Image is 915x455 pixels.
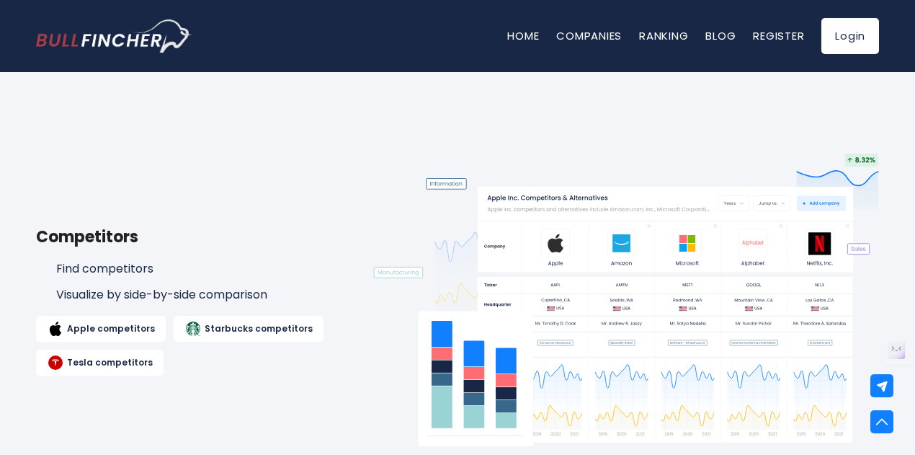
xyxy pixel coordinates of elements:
[36,19,192,53] img: Bullfincher logo
[639,28,688,43] a: Ranking
[174,316,323,342] a: Starbucks competitors
[36,288,344,303] li: Visualize by side-by-side comparison
[556,28,622,43] a: Companies
[36,350,164,376] a: Tesla competitors
[705,28,736,43] a: Blog
[753,28,804,43] a: Register
[821,18,879,54] a: Login
[507,28,539,43] a: Home
[36,316,166,342] a: Apple competitors
[36,19,191,53] a: Go to homepage
[36,225,344,249] h3: Competitors
[36,262,344,277] li: Find competitors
